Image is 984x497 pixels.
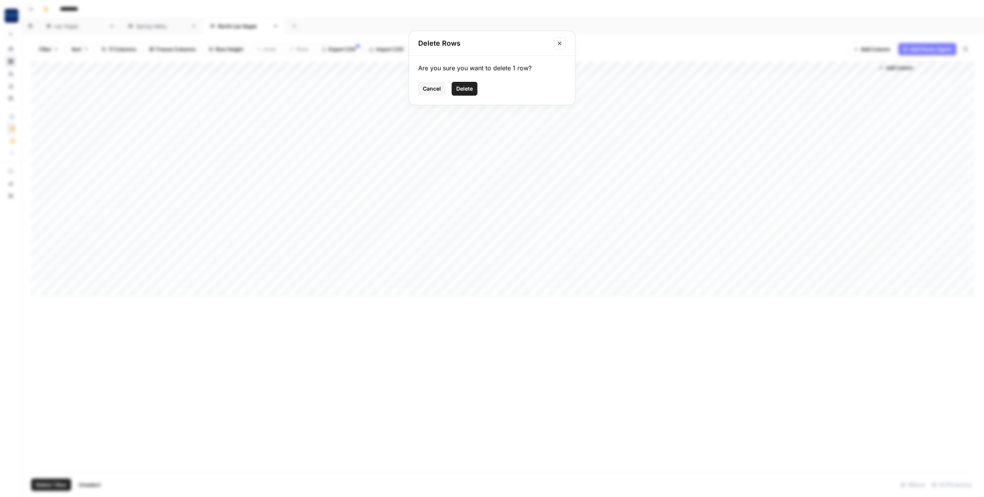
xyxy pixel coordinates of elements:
div: Are you sure you want to delete 1 row? [418,63,566,73]
h2: Delete Rows [418,38,549,49]
button: Delete [452,82,477,96]
button: Close modal [553,37,566,50]
span: Delete [456,85,473,93]
span: Cancel [423,85,441,93]
button: Cancel [418,82,445,96]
